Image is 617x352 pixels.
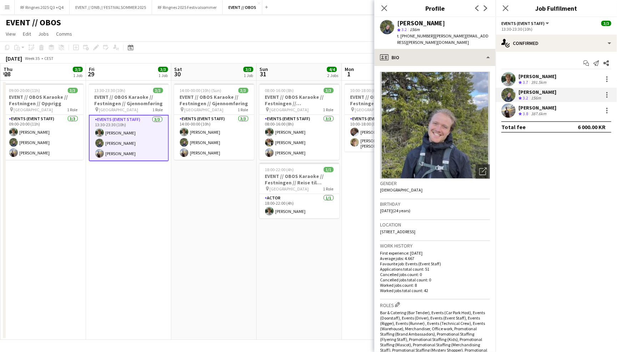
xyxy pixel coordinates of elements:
span: 30 [173,70,182,78]
span: 10:00-18:00 (8h) [350,88,379,93]
span: 3/3 [238,88,248,93]
span: Mon [345,66,354,72]
span: Thu [4,66,12,72]
app-job-card: 09:00-20:00 (11h)3/3EVENT // OBOS Karaoke // Festningen // Opprigg [GEOGRAPHIC_DATA]1 RoleEvents ... [4,83,84,160]
h3: EVENT // OBOS Karaoke // Festningen // Reise til [GEOGRAPHIC_DATA] [259,173,339,186]
p: Applications total count: 51 [380,266,490,272]
span: [GEOGRAPHIC_DATA] [99,107,138,112]
h3: EVENT // OBOS Karaoke // Festningen // [GEOGRAPHIC_DATA] [259,94,339,107]
app-card-role: Actor1/118:00-22:00 (4h)[PERSON_NAME] [259,194,339,218]
button: RF Ringnes 2025 Q3 +Q4 [15,0,70,14]
span: 3.2 [523,95,528,101]
span: | [PERSON_NAME][EMAIL_ADDRESS][PERSON_NAME][DOMAIN_NAME] [397,33,489,45]
span: 3/3 [68,88,78,93]
p: Average jobs: 4.667 [380,256,490,261]
p: Favourite job: Events (Event Staff) [380,261,490,266]
app-job-card: 18:00-22:00 (4h)1/1EVENT // OBOS Karaoke // Festningen // Reise til [GEOGRAPHIC_DATA] [GEOGRAPHIC... [259,163,339,218]
app-card-role: Events (Event Staff)3/308:00-16:00 (8h)[PERSON_NAME][PERSON_NAME][PERSON_NAME] [259,115,339,160]
p: Worked jobs count: 8 [380,282,490,288]
h3: EVENT // OBOS Karaoke // Festningen // Gjennomføring [174,94,254,107]
span: 14:00-00:00 (10h) (Sun) [180,88,222,93]
app-job-card: 14:00-00:00 (10h) (Sun)3/3EVENT // OBOS Karaoke // Festningen // Gjennomføring [GEOGRAPHIC_DATA]1... [174,83,254,160]
span: 13:30-23:30 (10h) [95,88,126,93]
h3: Birthday [380,201,490,207]
div: [PERSON_NAME] [519,104,556,111]
div: 6 000.00 KR [578,123,606,131]
p: First experience: [DATE] [380,250,490,256]
span: Week 35 [24,56,41,61]
button: EVENT // DNB // FESTIVALSOMMER 2025 [70,0,152,14]
span: [GEOGRAPHIC_DATA] [270,186,309,192]
span: [DATE] (24 years) [380,208,410,213]
span: 1 Role [238,107,248,112]
span: 1 Role [67,107,78,112]
span: [STREET_ADDRESS] [380,229,415,234]
p: Cancelled jobs total count: 0 [380,277,490,282]
app-job-card: 13:30-23:30 (10h)3/3EVENT // OBOS Karaoke // Festningen // Gjennomføring [GEOGRAPHIC_DATA]1 RoleE... [89,83,169,161]
span: 1/1 [324,167,334,172]
div: Total fee [501,123,526,131]
span: Events (Event Staff) [501,21,545,26]
span: 18:00-22:00 (4h) [265,167,294,172]
h3: Work history [380,243,490,249]
div: [PERSON_NAME] [519,89,556,95]
span: [GEOGRAPHIC_DATA] [184,107,224,112]
div: 13:30-23:30 (10h) [501,26,611,32]
app-job-card: 10:00-18:00 (8h)2/2EVENT // OBOS Karaoke // Festningen // Tilbakelevering [GEOGRAPHIC_DATA]1 Role... [345,83,425,152]
div: 1 Job [73,73,82,78]
span: 08:00-16:00 (8h) [265,88,294,93]
span: Fri [89,66,95,72]
div: [PERSON_NAME] [519,73,556,80]
span: 3/3 [601,21,611,26]
span: View [6,31,16,37]
h3: Location [380,221,490,228]
div: 2 Jobs [327,73,338,78]
h3: EVENT // OBOS Karaoke // Festningen // Opprigg [4,94,84,107]
span: 1 Role [153,107,163,112]
h1: EVENT // OBOS [6,17,61,28]
h3: Profile [374,4,496,13]
a: Comms [53,29,75,39]
span: 1 Role [323,186,334,192]
h3: Gender [380,180,490,187]
div: 156m [530,95,542,101]
span: 3/3 [158,67,168,72]
span: Edit [23,31,31,37]
span: 1 [344,70,354,78]
div: CEST [44,56,54,61]
div: 387.6km [530,111,548,117]
app-card-role: Events (Event Staff)3/314:00-00:00 (10h)[PERSON_NAME][PERSON_NAME][PERSON_NAME] [174,115,254,160]
span: 3.8 [523,111,528,116]
span: 3/3 [73,67,83,72]
a: Jobs [35,29,52,39]
app-job-card: 08:00-16:00 (8h)3/3EVENT // OBOS Karaoke // Festningen // [GEOGRAPHIC_DATA] [GEOGRAPHIC_DATA]1 Ro... [259,83,339,160]
span: [DEMOGRAPHIC_DATA] [380,187,423,193]
h3: Roles [380,301,490,308]
div: 391.5km [530,80,548,86]
button: EVENT // OBOS [223,0,262,14]
span: [GEOGRAPHIC_DATA] [355,107,394,112]
span: 09:00-20:00 (11h) [9,88,40,93]
a: View [3,29,19,39]
span: 3/3 [153,88,163,93]
div: Bio [374,49,496,66]
span: 31 [258,70,268,78]
app-card-role: Events (Event Staff)3/313:30-23:30 (10h)[PERSON_NAME][PERSON_NAME][PERSON_NAME] [89,115,169,161]
div: 1 Job [244,73,253,78]
button: RF Ringnes 2025 Festivalsommer [152,0,223,14]
div: 1 Job [158,73,168,78]
span: Comms [56,31,72,37]
span: 29 [88,70,95,78]
span: t. [PHONE_NUMBER] [397,33,434,39]
span: Sat [174,66,182,72]
p: Worked jobs total count: 42 [380,288,490,293]
span: 1 Role [323,107,334,112]
button: Events (Event Staff) [501,21,550,26]
span: 3/3 [324,88,334,93]
span: 4/4 [327,67,337,72]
